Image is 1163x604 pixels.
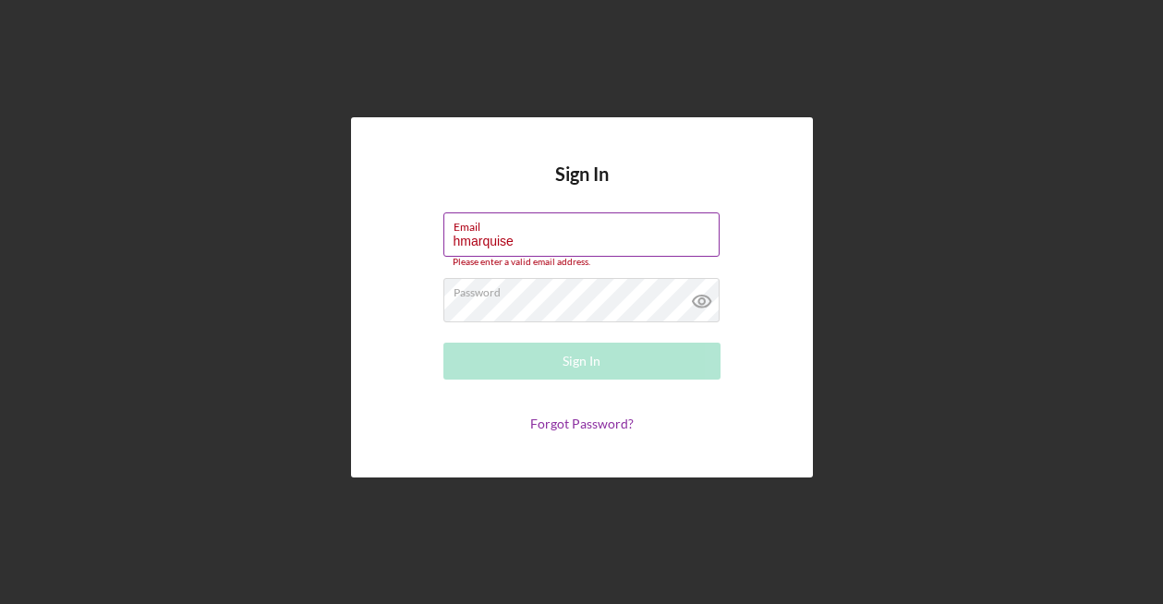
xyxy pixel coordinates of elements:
[530,416,634,431] a: Forgot Password?
[443,343,721,380] button: Sign In
[454,213,720,234] label: Email
[555,163,609,212] h4: Sign In
[454,279,720,299] label: Password
[443,257,721,268] div: Please enter a valid email address.
[563,343,600,380] div: Sign In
